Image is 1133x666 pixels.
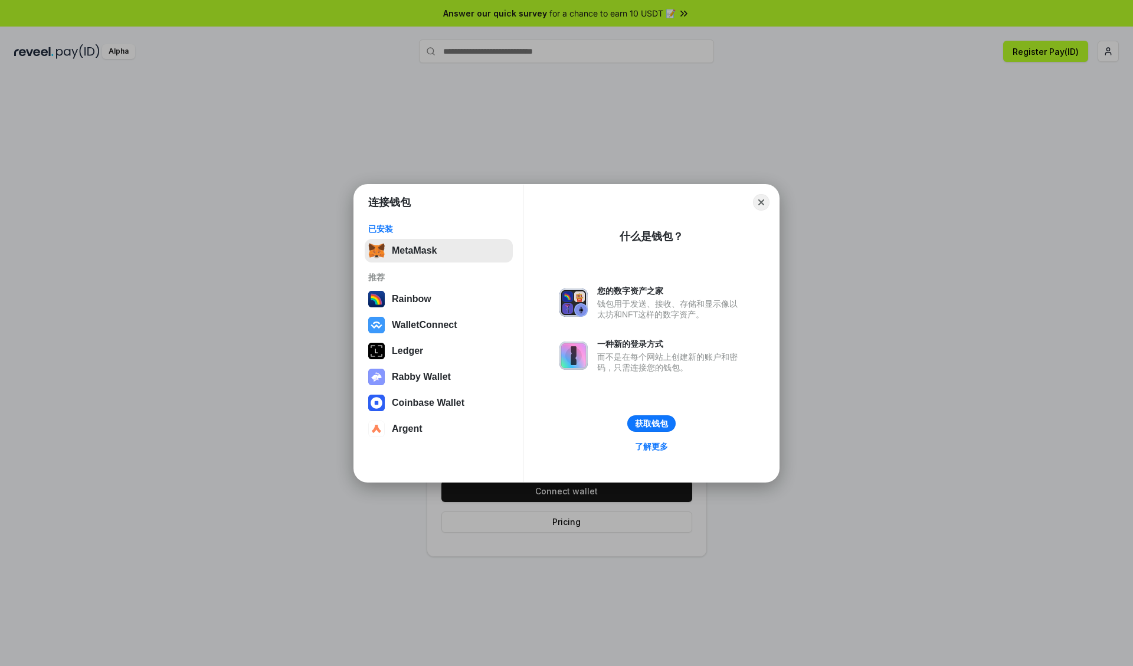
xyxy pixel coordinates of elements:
[392,320,457,330] div: WalletConnect
[368,195,411,209] h1: 连接钱包
[365,365,513,389] button: Rabby Wallet
[368,369,385,385] img: svg+xml,%3Csvg%20xmlns%3D%22http%3A%2F%2Fwww.w3.org%2F2000%2Fsvg%22%20fill%3D%22none%22%20viewBox...
[392,346,423,356] div: Ledger
[620,229,683,244] div: 什么是钱包？
[368,272,509,283] div: 推荐
[368,224,509,234] div: 已安装
[753,194,769,211] button: Close
[365,391,513,415] button: Coinbase Wallet
[559,342,588,370] img: svg+xml,%3Csvg%20xmlns%3D%22http%3A%2F%2Fwww.w3.org%2F2000%2Fsvg%22%20fill%3D%22none%22%20viewBox...
[368,343,385,359] img: svg+xml,%3Csvg%20xmlns%3D%22http%3A%2F%2Fwww.w3.org%2F2000%2Fsvg%22%20width%3D%2228%22%20height%3...
[597,339,744,349] div: 一种新的登录方式
[627,415,676,432] button: 获取钱包
[368,242,385,259] img: svg+xml,%3Csvg%20fill%3D%22none%22%20height%3D%2233%22%20viewBox%3D%220%200%2035%2033%22%20width%...
[635,418,668,429] div: 获取钱包
[392,424,423,434] div: Argent
[597,298,744,320] div: 钱包用于发送、接收、存储和显示像以太坊和NFT这样的数字资产。
[368,291,385,307] img: svg+xml,%3Csvg%20width%3D%22120%22%20height%3D%22120%22%20viewBox%3D%220%200%20120%20120%22%20fil...
[365,417,513,441] button: Argent
[368,317,385,333] img: svg+xml,%3Csvg%20width%3D%2228%22%20height%3D%2228%22%20viewBox%3D%220%200%2028%2028%22%20fill%3D...
[368,421,385,437] img: svg+xml,%3Csvg%20width%3D%2228%22%20height%3D%2228%22%20viewBox%3D%220%200%2028%2028%22%20fill%3D...
[392,294,431,304] div: Rainbow
[365,313,513,337] button: WalletConnect
[392,398,464,408] div: Coinbase Wallet
[392,245,437,256] div: MetaMask
[368,395,385,411] img: svg+xml,%3Csvg%20width%3D%2228%22%20height%3D%2228%22%20viewBox%3D%220%200%2028%2028%22%20fill%3D...
[628,439,675,454] a: 了解更多
[559,288,588,317] img: svg+xml,%3Csvg%20xmlns%3D%22http%3A%2F%2Fwww.w3.org%2F2000%2Fsvg%22%20fill%3D%22none%22%20viewBox...
[365,339,513,363] button: Ledger
[365,239,513,263] button: MetaMask
[597,286,744,296] div: 您的数字资产之家
[635,441,668,452] div: 了解更多
[597,352,744,373] div: 而不是在每个网站上创建新的账户和密码，只需连接您的钱包。
[392,372,451,382] div: Rabby Wallet
[365,287,513,311] button: Rainbow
